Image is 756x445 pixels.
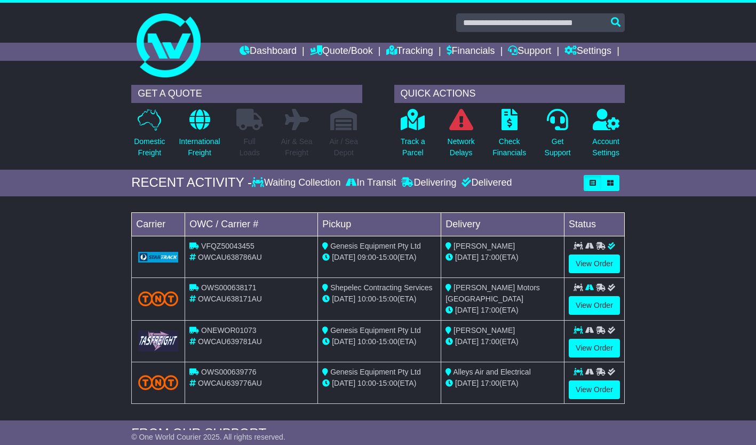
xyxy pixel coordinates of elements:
span: OWCAU638786AU [198,253,262,261]
span: 17:00 [481,306,499,314]
div: FROM OUR SUPPORT [131,426,625,441]
span: OWCAU638171AU [198,295,262,303]
div: (ETA) [445,252,560,263]
a: Settings [564,43,611,61]
p: Get Support [545,136,571,158]
div: RECENT ACTIVITY - [131,175,252,190]
a: Tracking [386,43,433,61]
span: 15:00 [379,295,397,303]
img: TNT_Domestic.png [138,375,178,390]
span: [DATE] [332,379,355,387]
a: InternationalFreight [178,108,220,164]
a: GetSupport [544,108,571,164]
a: View Order [569,339,620,357]
img: TNT_Domestic.png [138,291,178,306]
span: [DATE] [455,253,479,261]
div: (ETA) [445,378,560,389]
div: - (ETA) [322,293,436,305]
a: View Order [569,380,620,399]
span: 17:00 [481,337,499,346]
span: 10:00 [357,379,376,387]
span: 15:00 [379,379,397,387]
span: Alleys Air and Electrical [453,368,531,376]
span: [DATE] [455,306,479,314]
span: OWCAU639776AU [198,379,262,387]
p: Track a Parcel [401,136,425,158]
div: In Transit [343,177,399,189]
a: Track aParcel [400,108,426,164]
span: 10:00 [357,337,376,346]
a: Support [508,43,551,61]
span: [DATE] [455,337,479,346]
p: Full Loads [236,136,263,158]
p: Domestic Freight [134,136,165,158]
span: OWS000639776 [201,368,257,376]
a: Quote/Book [310,43,373,61]
span: 17:00 [481,379,499,387]
span: ONEWOR01073 [201,326,256,335]
span: [DATE] [332,295,355,303]
span: OWS000638171 [201,283,257,292]
img: GetCarrierServiceLogo [138,252,178,263]
div: Delivering [399,177,459,189]
a: Dashboard [240,43,297,61]
td: OWC / Carrier # [185,212,318,236]
a: DomesticFreight [133,108,165,164]
span: Genesis Equipment Pty Ltd [330,368,421,376]
span: VFQZ50043455 [201,242,254,250]
span: [DATE] [332,253,355,261]
a: View Order [569,255,620,273]
div: Waiting Collection [252,177,343,189]
div: QUICK ACTIONS [394,85,625,103]
span: Genesis Equipment Pty Ltd [330,242,421,250]
td: Status [564,212,625,236]
div: - (ETA) [322,378,436,389]
span: OWCAU639781AU [198,337,262,346]
span: 17:00 [481,253,499,261]
p: Network Delays [448,136,475,158]
img: GetCarrierServiceLogo [138,330,178,351]
p: Check Financials [492,136,526,158]
p: Air & Sea Freight [281,136,312,158]
span: © One World Courier 2025. All rights reserved. [131,433,285,441]
span: [DATE] [455,379,479,387]
p: Account Settings [592,136,619,158]
div: (ETA) [445,305,560,316]
a: AccountSettings [592,108,620,164]
div: (ETA) [445,336,560,347]
span: 15:00 [379,253,397,261]
span: Shepelec Contracting Services [330,283,432,292]
div: - (ETA) [322,336,436,347]
span: [PERSON_NAME] Motors [GEOGRAPHIC_DATA] [445,283,540,303]
a: CheckFinancials [492,108,527,164]
div: GET A QUOTE [131,85,362,103]
span: 15:00 [379,337,397,346]
td: Carrier [132,212,185,236]
span: Genesis Equipment Pty Ltd [330,326,421,335]
a: NetworkDelays [447,108,475,164]
div: - (ETA) [322,252,436,263]
span: [PERSON_NAME] [453,326,515,335]
div: Delivered [459,177,512,189]
td: Pickup [318,212,441,236]
span: 10:00 [357,295,376,303]
span: [PERSON_NAME] [453,242,515,250]
span: 09:00 [357,253,376,261]
span: [DATE] [332,337,355,346]
a: Financials [447,43,495,61]
p: Air / Sea Depot [329,136,358,158]
a: View Order [569,296,620,315]
td: Delivery [441,212,564,236]
p: International Freight [179,136,220,158]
